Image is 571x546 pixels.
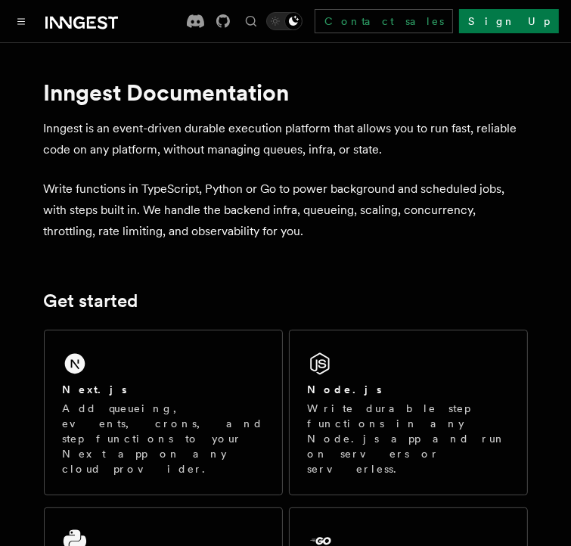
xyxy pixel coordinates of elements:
[44,330,283,495] a: Next.jsAdd queueing, events, crons, and step functions to your Next app on any cloud provider.
[289,330,528,495] a: Node.jsWrite durable step functions in any Node.js app and run on servers or serverless.
[44,118,528,160] p: Inngest is an event-driven durable execution platform that allows you to run fast, reliable code ...
[44,79,528,106] h1: Inngest Documentation
[308,401,509,476] p: Write durable step functions in any Node.js app and run on servers or serverless.
[459,9,559,33] a: Sign Up
[315,9,453,33] a: Contact sales
[44,178,528,242] p: Write functions in TypeScript, Python or Go to power background and scheduled jobs, with steps bu...
[308,382,383,397] h2: Node.js
[44,290,138,312] a: Get started
[12,12,30,30] button: Toggle navigation
[242,12,260,30] button: Find something...
[266,12,303,30] button: Toggle dark mode
[63,401,264,476] p: Add queueing, events, crons, and step functions to your Next app on any cloud provider.
[63,382,128,397] h2: Next.js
